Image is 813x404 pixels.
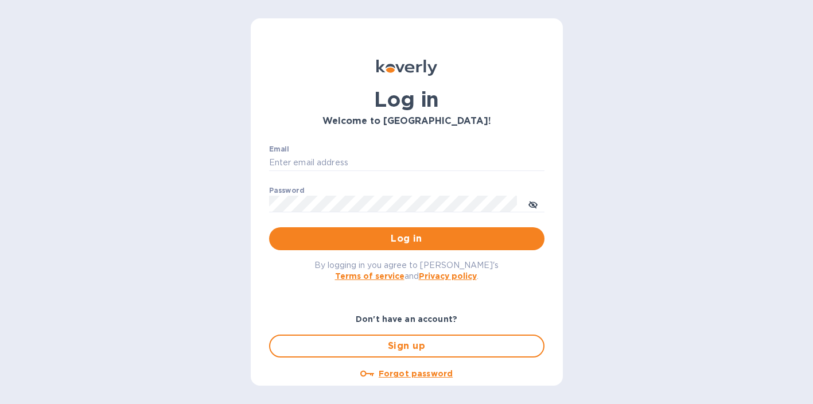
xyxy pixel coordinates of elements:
label: Email [269,146,289,153]
img: Koverly [376,60,437,76]
label: Password [269,187,304,194]
button: toggle password visibility [522,192,544,215]
a: Terms of service [335,271,404,281]
h1: Log in [269,87,544,111]
a: Privacy policy [419,271,477,281]
u: Forgot password [379,369,453,378]
b: Don't have an account? [356,314,457,324]
span: Log in [278,232,535,246]
span: By logging in you agree to [PERSON_NAME]'s and . [314,261,499,281]
button: Log in [269,227,544,250]
h3: Welcome to [GEOGRAPHIC_DATA]! [269,116,544,127]
input: Enter email address [269,154,544,172]
span: Sign up [279,339,534,353]
button: Sign up [269,335,544,358]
